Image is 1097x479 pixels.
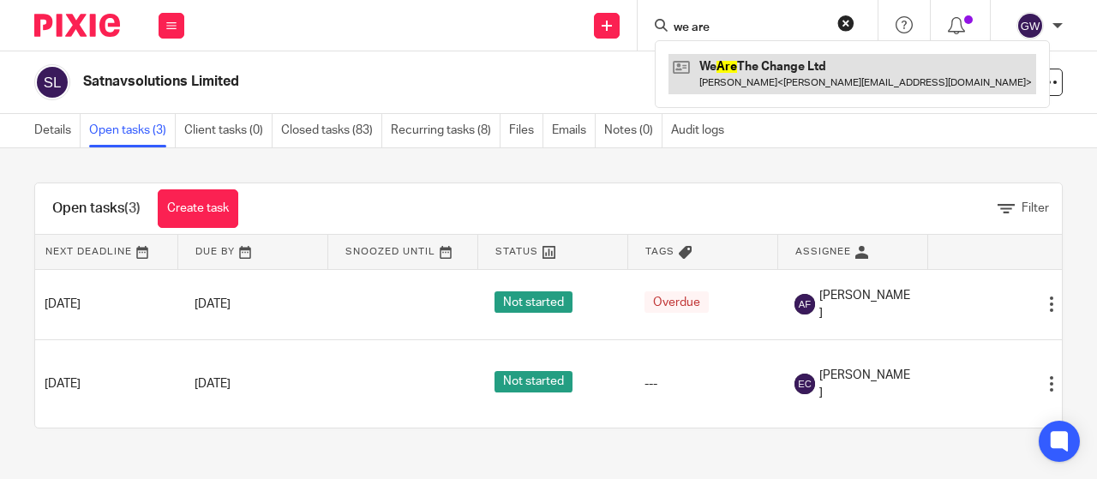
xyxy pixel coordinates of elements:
[281,114,382,147] a: Closed tasks (83)
[509,114,543,147] a: Files
[604,114,662,147] a: Notes (0)
[158,189,238,228] a: Create task
[27,269,177,339] td: [DATE]
[34,114,81,147] a: Details
[794,294,815,314] img: svg%3E
[124,201,141,215] span: (3)
[27,339,177,427] td: [DATE]
[495,247,538,256] span: Status
[645,247,674,256] span: Tags
[819,367,910,402] span: [PERSON_NAME]
[644,375,760,392] div: ---
[644,291,709,313] span: Overdue
[52,200,141,218] h1: Open tasks
[672,21,826,36] input: Search
[495,371,572,392] span: Not started
[495,291,572,313] span: Not started
[345,247,435,256] span: Snoozed Until
[89,114,176,147] a: Open tasks (3)
[671,114,733,147] a: Audit logs
[837,15,854,32] button: Clear
[34,14,120,37] img: Pixie
[195,378,231,390] span: [DATE]
[34,64,70,100] img: svg%3E
[184,114,273,147] a: Client tasks (0)
[391,114,501,147] a: Recurring tasks (8)
[794,374,815,394] img: svg%3E
[83,73,680,91] h2: Satnavsolutions Limited
[819,287,910,322] span: [PERSON_NAME]
[1022,202,1049,214] span: Filter
[1016,12,1044,39] img: svg%3E
[552,114,596,147] a: Emails
[195,298,231,310] span: [DATE]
